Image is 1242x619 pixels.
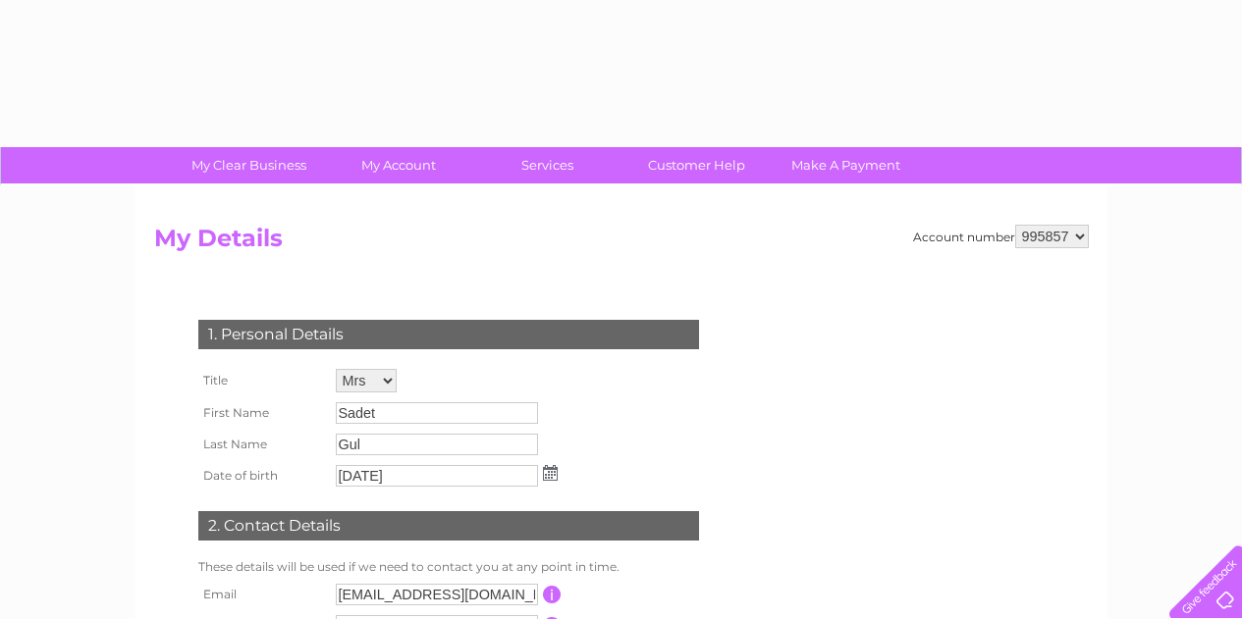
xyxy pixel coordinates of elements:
th: Email [193,579,331,610]
th: First Name [193,397,331,429]
h2: My Details [154,225,1089,262]
input: Information [543,586,562,603]
a: My Account [317,147,479,183]
th: Date of birth [193,460,331,491]
a: Services [466,147,628,183]
th: Title [193,364,331,397]
img: ... [543,465,558,481]
th: Last Name [193,429,331,460]
div: Account number [913,225,1089,248]
a: My Clear Business [168,147,330,183]
td: These details will be used if we need to contact you at any point in time. [193,555,704,579]
div: 1. Personal Details [198,320,699,349]
a: Customer Help [616,147,778,183]
a: Make A Payment [765,147,927,183]
div: 2. Contact Details [198,511,699,541]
